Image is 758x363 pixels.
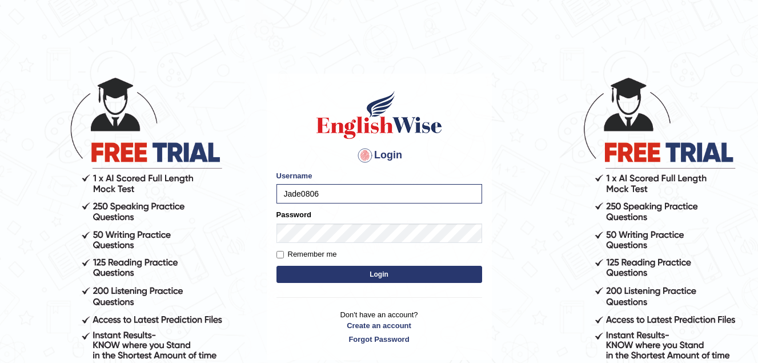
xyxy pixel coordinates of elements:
p: Don't have an account? [276,309,482,345]
a: Create an account [276,320,482,331]
label: Password [276,209,311,220]
label: Remember me [276,249,337,260]
input: Remember me [276,251,284,258]
label: Username [276,170,312,181]
img: Logo of English Wise sign in for intelligent practice with AI [314,89,444,141]
a: Forgot Password [276,334,482,345]
button: Login [276,266,482,283]
h4: Login [276,146,482,165]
